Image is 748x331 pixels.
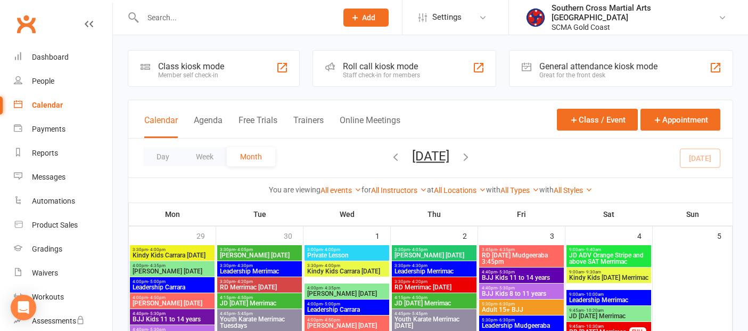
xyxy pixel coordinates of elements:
[497,318,515,322] span: - 6:30pm
[394,247,474,252] span: 3:30pm
[394,279,474,284] span: 3:30pm
[307,318,387,322] span: 4:00pm
[550,227,565,244] div: 3
[32,101,63,109] div: Calendar
[569,297,649,303] span: Leadership Merrimac
[584,324,604,329] span: - 10:30am
[132,300,212,306] span: [PERSON_NAME] [DATE]
[219,316,300,329] span: Youth Karate Merrimac Tuesdays
[565,203,653,225] th: Sat
[14,285,112,309] a: Workouts
[539,61,657,71] div: General attendance kiosk mode
[653,203,733,225] th: Sun
[194,115,223,138] button: Agenda
[640,109,720,131] button: Appointment
[235,263,253,268] span: - 4:30pm
[497,247,515,252] span: - 4:35pm
[32,293,64,301] div: Workouts
[183,147,227,166] button: Week
[717,227,732,244] div: 5
[14,93,112,117] a: Calendar
[219,263,300,268] span: 3:30pm
[235,295,253,300] span: - 4:50pm
[148,263,166,268] span: - 4:35pm
[410,247,428,252] span: - 4:05pm
[497,270,515,275] span: - 5:30pm
[478,203,565,225] th: Fri
[569,313,649,319] span: JD [DATE] Merrimac
[32,221,78,229] div: Product Sales
[343,9,389,27] button: Add
[293,115,324,138] button: Trainers
[158,71,224,79] div: Member self check-in
[554,186,593,195] a: All Styles
[219,268,300,275] span: Leadership Merrimac
[481,290,562,297] span: BJJ Kids 8 to 11 years
[239,115,277,138] button: Free Trials
[11,295,36,320] div: Open Intercom Messenger
[14,165,112,189] a: Messages
[394,316,474,329] span: Youth Karate Merrimac [DATE]
[307,286,387,290] span: 4:00pm
[32,173,65,181] div: Messages
[371,186,427,195] a: All Instructors
[303,203,391,225] th: Wed
[584,270,601,275] span: - 9:30am
[219,300,300,306] span: JD [DATE] Merrimac
[584,247,601,252] span: - 9:40am
[584,308,604,313] span: - 10:20am
[216,203,303,225] th: Tue
[32,125,65,133] div: Payments
[410,295,428,300] span: - 4:50pm
[569,308,649,313] span: 9:45am
[323,263,340,268] span: - 4:00pm
[132,279,212,284] span: 4:00pm
[196,227,216,244] div: 29
[394,295,474,300] span: 4:15pm
[148,311,166,316] span: - 5:30pm
[219,311,300,316] span: 4:45pm
[132,316,212,322] span: BJJ Kids 11 to 14 years
[32,77,54,85] div: People
[497,286,515,290] span: - 5:30pm
[394,284,474,290] span: RD Merrimac [DATE]
[557,109,638,131] button: Class / Event
[497,302,515,306] span: - 6:30pm
[307,302,387,306] span: 4:00pm
[361,185,371,194] strong: for
[552,22,718,32] div: SCMA Gold Coast
[481,306,562,313] span: Adult 15+ BJJ
[539,185,554,194] strong: with
[340,115,400,138] button: Online Meetings
[481,252,562,265] span: RD [DATE] Mudgeeraba 3:45pm
[323,318,340,322] span: - 4:50pm
[637,227,652,244] div: 4
[148,247,166,252] span: - 4:00pm
[148,295,166,300] span: - 4:50pm
[219,295,300,300] span: 4:15pm
[569,275,649,281] span: Kindy Kids [DATE] Merrimac
[227,147,275,166] button: Month
[481,275,562,281] span: BJJ Kids 11 to 14 years
[569,292,649,297] span: 9:00am
[148,279,166,284] span: - 5:00pm
[569,270,649,275] span: 9:00am
[323,302,340,306] span: - 5:00pm
[32,245,62,253] div: Gradings
[323,286,340,290] span: - 4:35pm
[410,279,428,284] span: - 4:20pm
[481,270,562,275] span: 4:40pm
[219,252,300,259] span: [PERSON_NAME] [DATE]
[235,247,253,252] span: - 4:05pm
[394,300,474,306] span: JD [DATE] Merrimac
[139,10,330,25] input: Search...
[132,311,212,316] span: 4:40pm
[307,263,387,268] span: 3:30pm
[569,252,649,265] span: JD ADV Orange Stripe and above SAT Merrimac
[32,317,85,325] div: Assessments
[32,53,69,61] div: Dashboard
[525,7,546,28] img: thumb_image1620786302.png
[463,227,478,244] div: 2
[269,185,320,194] strong: You are viewing
[432,5,462,29] span: Settings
